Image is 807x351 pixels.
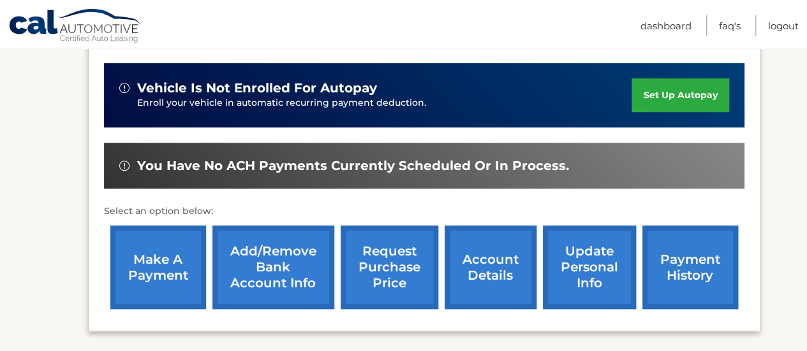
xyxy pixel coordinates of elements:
a: payment history [642,226,738,309]
a: Logout [768,15,799,36]
a: request purchase price [341,226,438,309]
img: alert-white.svg [119,161,130,171]
p: Enroll your vehicle in automatic recurring payment deduction. [137,96,632,110]
span: You have no ACH payments currently scheduled or in process. [137,158,569,174]
a: Add/Remove bank account info [212,226,334,309]
a: make a payment [110,226,206,309]
a: Dashboard [640,15,692,36]
span: vehicle is not enrolled for autopay [137,80,377,96]
a: Cal Automotive [8,8,142,45]
a: FAQ's [719,15,741,36]
a: set up autopay [632,78,729,112]
img: alert-white.svg [119,83,130,93]
a: update personal info [543,226,636,309]
a: account details [445,226,537,309]
p: Select an option below: [104,204,744,219]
